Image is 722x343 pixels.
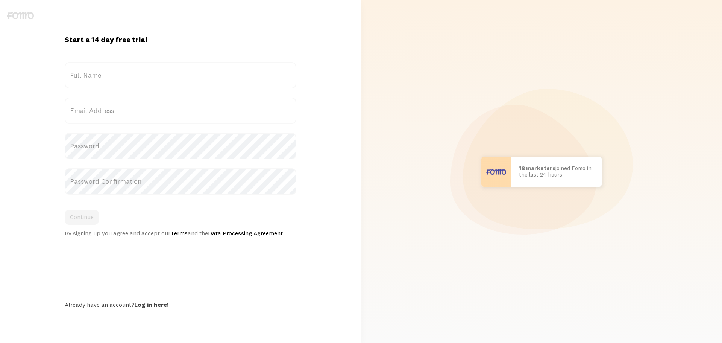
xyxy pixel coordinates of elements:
b: 18 marketers [519,165,555,172]
a: Data Processing Agreement [208,229,283,237]
h1: Start a 14 day free trial [65,35,296,44]
label: Email Address [65,98,296,124]
a: Terms [170,229,188,237]
img: User avatar [481,157,511,187]
label: Password [65,133,296,159]
label: Full Name [65,62,296,88]
div: By signing up you agree and accept our and the . [65,229,296,237]
p: joined Fomo in the last 24 hours [519,165,594,178]
img: fomo-logo-gray-b99e0e8ada9f9040e2984d0d95b3b12da0074ffd48d1e5cb62ac37fc77b0b268.svg [7,12,34,19]
div: Already have an account? [65,301,296,308]
label: Password Confirmation [65,168,296,195]
a: Log in here! [134,301,168,308]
